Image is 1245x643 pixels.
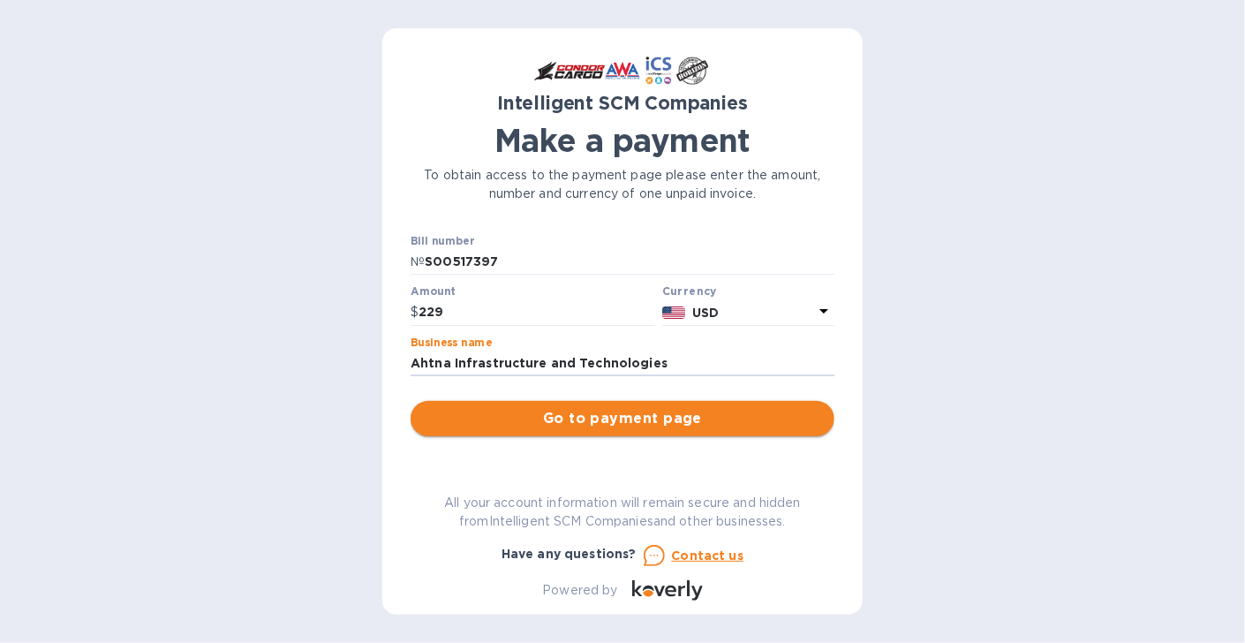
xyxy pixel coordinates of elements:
p: Powered by [542,581,617,600]
input: Enter business name [411,351,834,377]
b: USD [692,306,719,320]
b: Have any questions? [502,547,637,561]
img: USD [662,306,686,319]
b: Intelligent SCM Companies [497,92,748,114]
label: Amount [411,287,456,298]
p: To obtain access to the payment page please enter the amount, number and currency of one unpaid i... [411,166,834,203]
label: Business name [411,337,492,348]
label: Bill number [411,236,474,246]
span: Go to payment page [425,408,820,429]
button: Go to payment page [411,401,834,436]
u: Contact us [672,548,744,563]
p: № [411,253,425,271]
p: $ [411,303,419,321]
h1: Make a payment [411,122,834,159]
input: 0.00 [419,299,655,326]
input: Enter bill number [425,249,834,276]
p: All your account information will remain secure and hidden from Intelligent SCM Companies and oth... [411,494,834,531]
b: Currency [662,284,717,298]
